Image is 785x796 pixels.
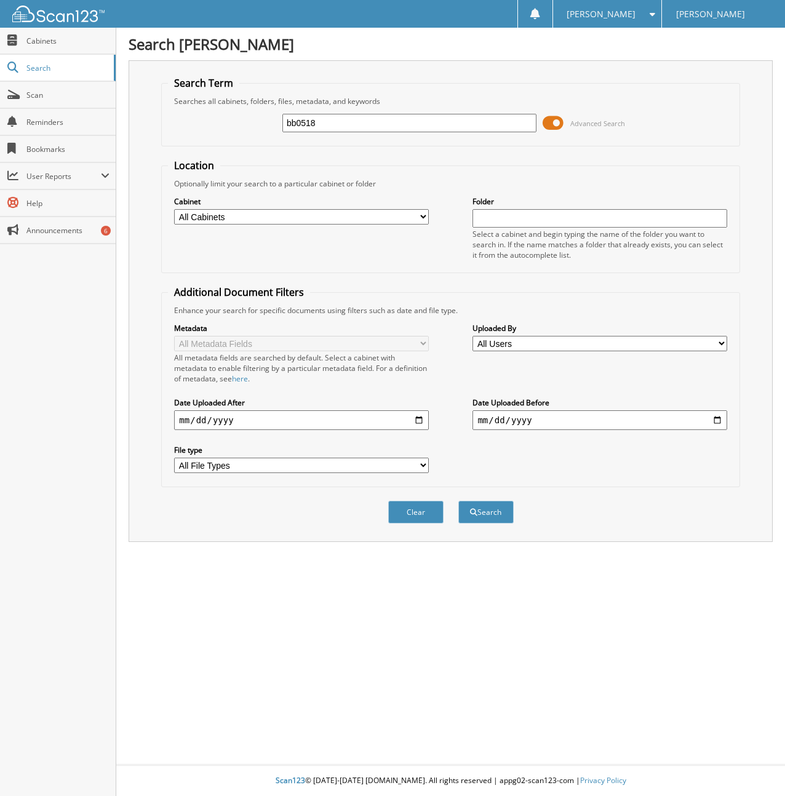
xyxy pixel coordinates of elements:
[26,225,110,236] span: Announcements
[174,196,428,207] label: Cabinet
[26,144,110,154] span: Bookmarks
[168,305,733,316] div: Enhance your search for specific documents using filters such as date and file type.
[26,90,110,100] span: Scan
[116,766,785,796] div: © [DATE]-[DATE] [DOMAIN_NAME]. All rights reserved | appg02-scan123-com |
[570,119,625,128] span: Advanced Search
[168,76,239,90] legend: Search Term
[676,10,745,18] span: [PERSON_NAME]
[723,737,785,796] iframe: Chat Widget
[458,501,514,523] button: Search
[472,410,727,430] input: end
[12,6,105,22] img: scan123-logo-white.svg
[26,117,110,127] span: Reminders
[129,34,773,54] h1: Search [PERSON_NAME]
[567,10,636,18] span: [PERSON_NAME]
[26,171,101,181] span: User Reports
[168,178,733,189] div: Optionally limit your search to a particular cabinet or folder
[472,229,727,260] div: Select a cabinet and begin typing the name of the folder you want to search in. If the name match...
[472,397,727,408] label: Date Uploaded Before
[472,196,727,207] label: Folder
[168,96,733,106] div: Searches all cabinets, folders, files, metadata, and keywords
[276,775,305,786] span: Scan123
[168,159,220,172] legend: Location
[580,775,626,786] a: Privacy Policy
[26,198,110,209] span: Help
[472,323,727,333] label: Uploaded By
[174,323,428,333] label: Metadata
[168,285,310,299] legend: Additional Document Filters
[174,397,428,408] label: Date Uploaded After
[26,36,110,46] span: Cabinets
[232,373,248,384] a: here
[26,63,108,73] span: Search
[174,352,428,384] div: All metadata fields are searched by default. Select a cabinet with metadata to enable filtering b...
[174,445,428,455] label: File type
[101,226,111,236] div: 6
[174,410,428,430] input: start
[388,501,444,523] button: Clear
